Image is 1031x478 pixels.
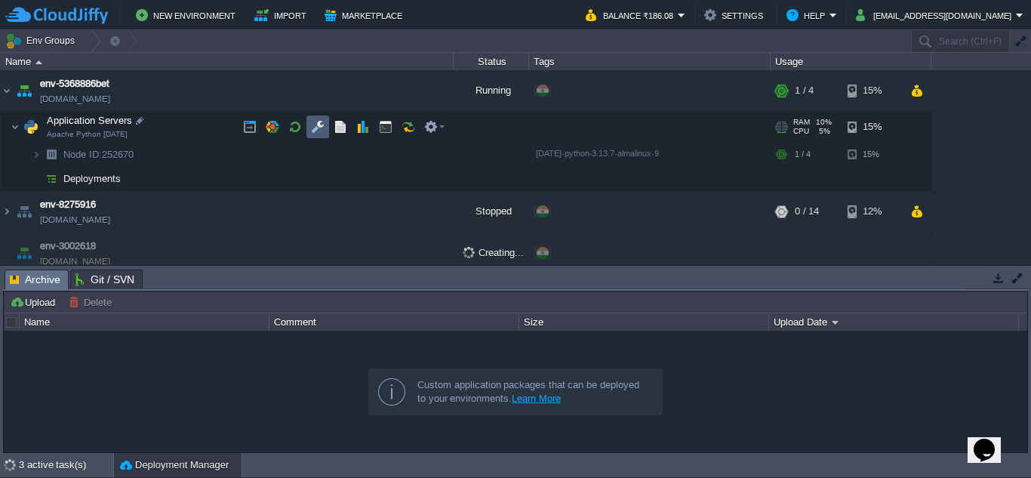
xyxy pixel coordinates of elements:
span: Node ID: [63,149,102,160]
span: CPU [793,127,809,136]
div: 15% [848,70,897,111]
span: RAM [793,118,810,127]
span: Archive [10,270,60,289]
div: 12% [848,191,897,232]
span: 5% [815,127,830,136]
button: Import [254,6,311,24]
img: AMDAwAAAACH5BAEAAAAALAAAAAABAAEAAAICRAEAOw== [14,191,35,232]
a: Node ID:252670 [62,148,136,161]
img: AMDAwAAAACH5BAEAAAAALAAAAAABAAEAAAICRAEAOw== [35,60,42,64]
button: Help [786,6,829,24]
a: Learn More [512,393,561,404]
div: 0 / 14 [795,191,819,232]
button: Balance ₹186.08 [586,6,678,24]
button: New Environment [136,6,240,24]
img: AMDAwAAAACH5BAEAAAAALAAAAAABAAEAAAICRAEAOw== [14,233,35,273]
div: Name [20,313,269,331]
button: [EMAIL_ADDRESS][DOMAIN_NAME] [856,6,1016,24]
div: Comment [270,313,519,331]
span: Creating... [463,247,524,258]
div: Name [2,53,453,70]
div: Custom application packages that can be deployed to your environments. [417,378,650,406]
span: [DATE]-python-3.13.7-almalinux-9 [536,149,659,158]
img: AMDAwAAAACH5BAEAAAAALAAAAAABAAEAAAICRAEAOw== [1,233,13,273]
a: [DOMAIN_NAME] [40,212,110,227]
a: env-8275916 [40,197,96,212]
div: Upload Date [770,313,1018,331]
img: AMDAwAAAACH5BAEAAAAALAAAAAABAAEAAAICRAEAOw== [32,143,41,166]
a: Application ServersApache Python [DATE] [45,115,134,126]
img: AMDAwAAAACH5BAEAAAAALAAAAAABAAEAAAICRAEAOw== [11,112,20,142]
button: Marketplace [325,6,407,24]
span: 10% [816,118,832,127]
div: 3 active task(s) [19,453,113,477]
div: Status [454,53,528,70]
img: AMDAwAAAACH5BAEAAAAALAAAAAABAAEAAAICRAEAOw== [1,70,13,111]
img: AMDAwAAAACH5BAEAAAAALAAAAAABAAEAAAICRAEAOw== [41,143,62,166]
div: 15% [848,112,897,142]
button: Delete [69,295,116,309]
span: Git / SVN [75,270,134,288]
button: Deployment Manager [120,458,229,473]
div: 1 / 4 [795,70,814,111]
span: 252670 [62,148,136,161]
img: AMDAwAAAACH5BAEAAAAALAAAAAABAAEAAAICRAEAOw== [14,70,35,111]
a: env-5368886bet [40,76,109,91]
img: CloudJiffy [5,6,108,25]
a: [DOMAIN_NAME] [40,91,110,106]
img: AMDAwAAAACH5BAEAAAAALAAAAAABAAEAAAICRAEAOw== [1,191,13,232]
button: Env Groups [5,30,80,51]
span: [DOMAIN_NAME] [40,254,110,269]
div: Size [520,313,768,331]
span: Application Servers [45,114,134,127]
iframe: chat widget [968,418,1016,463]
div: Stopped [454,191,529,232]
div: 1 / 4 [795,143,811,166]
span: Apache Python [DATE] [47,130,128,139]
div: Running [454,70,529,111]
button: Settings [704,6,768,24]
img: AMDAwAAAACH5BAEAAAAALAAAAAABAAEAAAICRAEAOw== [32,167,41,190]
button: Upload [10,295,60,309]
img: AMDAwAAAACH5BAEAAAAALAAAAAABAAEAAAICRAEAOw== [41,167,62,190]
a: Deployments [62,172,123,185]
div: 15% [848,143,897,166]
img: AMDAwAAAACH5BAEAAAAALAAAAAABAAEAAAICRAEAOw== [20,112,42,142]
div: Tags [530,53,770,70]
div: Usage [771,53,931,70]
a: env-3002618 [40,239,96,254]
